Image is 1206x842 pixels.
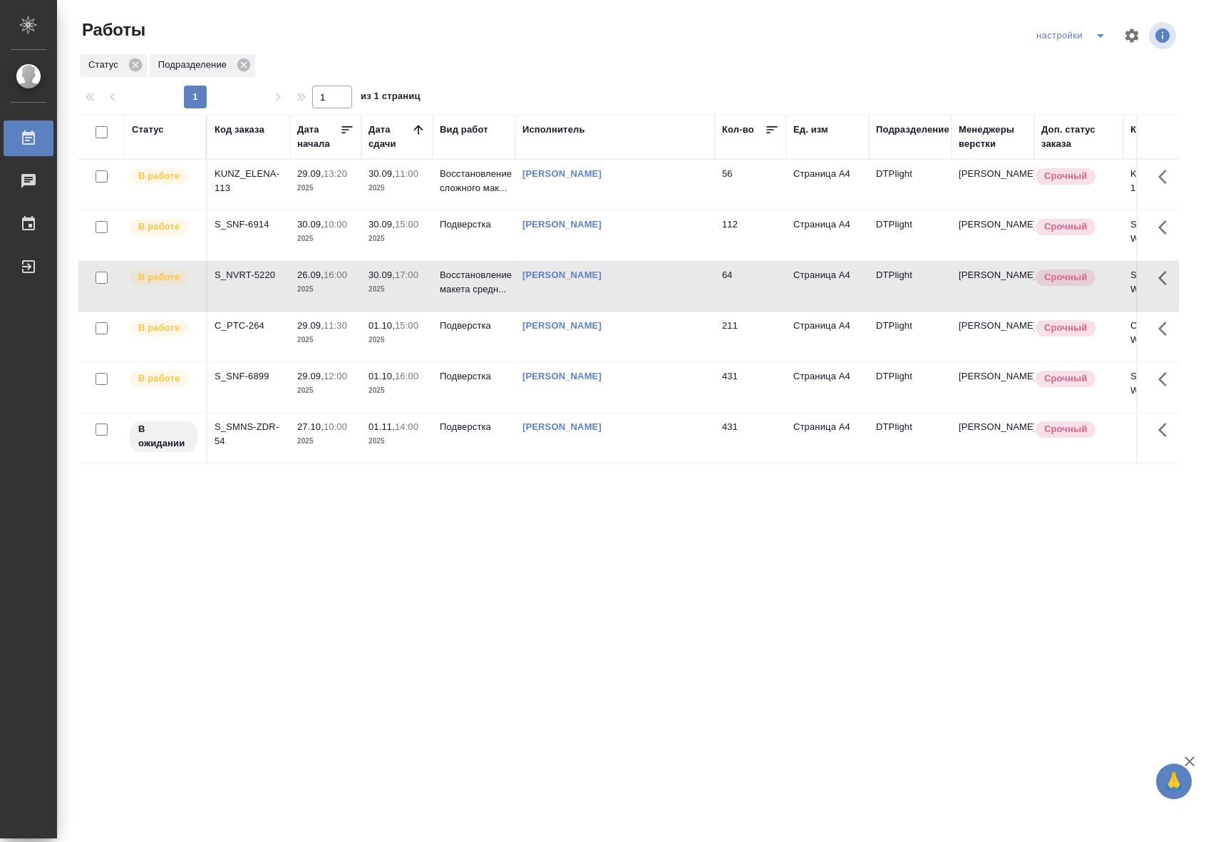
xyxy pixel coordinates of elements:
p: 01.11, [368,421,395,432]
p: 2025 [297,384,354,398]
button: Здесь прячутся важные кнопки [1150,210,1184,245]
p: [PERSON_NAME] [959,268,1027,282]
span: Посмотреть информацию [1149,22,1179,49]
p: В работе [138,270,180,284]
p: [PERSON_NAME] [959,420,1027,434]
p: Статус [88,58,123,72]
p: 16:00 [395,371,418,381]
td: S_SNF-6899-WK-015 [1123,362,1206,412]
p: 2025 [368,282,426,297]
p: 16:00 [324,269,347,280]
div: Код заказа [215,123,264,137]
p: Подверстка [440,217,508,232]
div: Подразделение [876,123,949,137]
span: из 1 страниц [361,88,421,108]
div: S_NVRT-5220 [215,268,283,282]
td: 431 [715,413,786,463]
p: 27.10, [297,421,324,432]
p: 12:00 [324,371,347,381]
div: Доп. статус заказа [1041,123,1116,151]
p: 11:30 [324,320,347,331]
p: Подверстка [440,319,508,333]
div: Статус [80,54,147,77]
p: 2025 [368,181,426,195]
p: [PERSON_NAME] [959,319,1027,333]
p: [PERSON_NAME] [959,217,1027,232]
td: KUNZ_ELENA-113-WK-014 [1123,160,1206,210]
td: Страница А4 [786,362,869,412]
p: [PERSON_NAME] [959,369,1027,384]
p: Подразделение [158,58,232,72]
p: [PERSON_NAME] [959,167,1027,181]
td: Страница А4 [786,210,869,260]
button: Здесь прячутся важные кнопки [1150,261,1184,295]
td: DTPlight [869,261,952,311]
p: Подверстка [440,420,508,434]
div: Исполнитель [522,123,585,137]
p: Срочный [1044,169,1087,183]
p: 11:00 [395,168,418,179]
div: Менеджеры верстки [959,123,1027,151]
button: Здесь прячутся важные кнопки [1150,413,1184,447]
div: split button [1033,24,1115,47]
td: 56 [715,160,786,210]
a: [PERSON_NAME] [522,269,602,280]
p: Срочный [1044,321,1087,335]
div: Исполнитель выполняет работу [128,167,199,186]
div: Исполнитель выполняет работу [128,268,199,287]
p: Срочный [1044,220,1087,234]
p: 30.09, [368,269,395,280]
p: 29.09, [297,320,324,331]
td: DTPlight [869,413,952,463]
div: S_SNF-6914 [215,217,283,232]
p: 10:00 [324,421,347,432]
p: Подверстка [440,369,508,384]
td: DTPlight [869,312,952,361]
div: Подразделение [150,54,255,77]
div: Исполнитель назначен, приступать к работе пока рано [128,420,199,453]
p: 01.10, [368,320,395,331]
td: DTPlight [869,362,952,412]
a: [PERSON_NAME] [522,320,602,331]
td: Страница А4 [786,160,869,210]
td: 211 [715,312,786,361]
p: В работе [138,371,180,386]
p: В работе [138,220,180,234]
p: Срочный [1044,371,1087,386]
p: В ожидании [138,422,189,451]
p: 15:00 [395,219,418,230]
span: 🙏 [1162,766,1186,796]
p: 17:00 [395,269,418,280]
td: 431 [715,362,786,412]
p: 10:00 [324,219,347,230]
div: Кол-во [722,123,754,137]
div: Вид работ [440,123,488,137]
p: 2025 [297,333,354,347]
p: 15:00 [395,320,418,331]
p: 30.09, [368,168,395,179]
button: Здесь прячутся важные кнопки [1150,312,1184,346]
td: Страница А4 [786,312,869,361]
td: S_SNF-6914-WK-008 [1123,210,1206,260]
td: DTPlight [869,210,952,260]
td: DTPlight [869,160,952,210]
a: [PERSON_NAME] [522,421,602,432]
p: 2025 [297,282,354,297]
p: Срочный [1044,270,1087,284]
div: Статус [132,123,164,137]
div: Дата начала [297,123,340,151]
p: 30.09, [297,219,324,230]
td: Страница А4 [786,261,869,311]
p: 13:20 [324,168,347,179]
td: C_PTC-264-WK-041 [1123,312,1206,361]
p: 2025 [368,384,426,398]
p: 01.10, [368,371,395,381]
p: 30.09, [368,219,395,230]
p: Срочный [1044,422,1087,436]
a: [PERSON_NAME] [522,371,602,381]
td: 112 [715,210,786,260]
td: Страница А4 [786,413,869,463]
div: Ед. изм [793,123,828,137]
p: Восстановление сложного мак... [440,167,508,195]
div: Дата сдачи [368,123,411,151]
